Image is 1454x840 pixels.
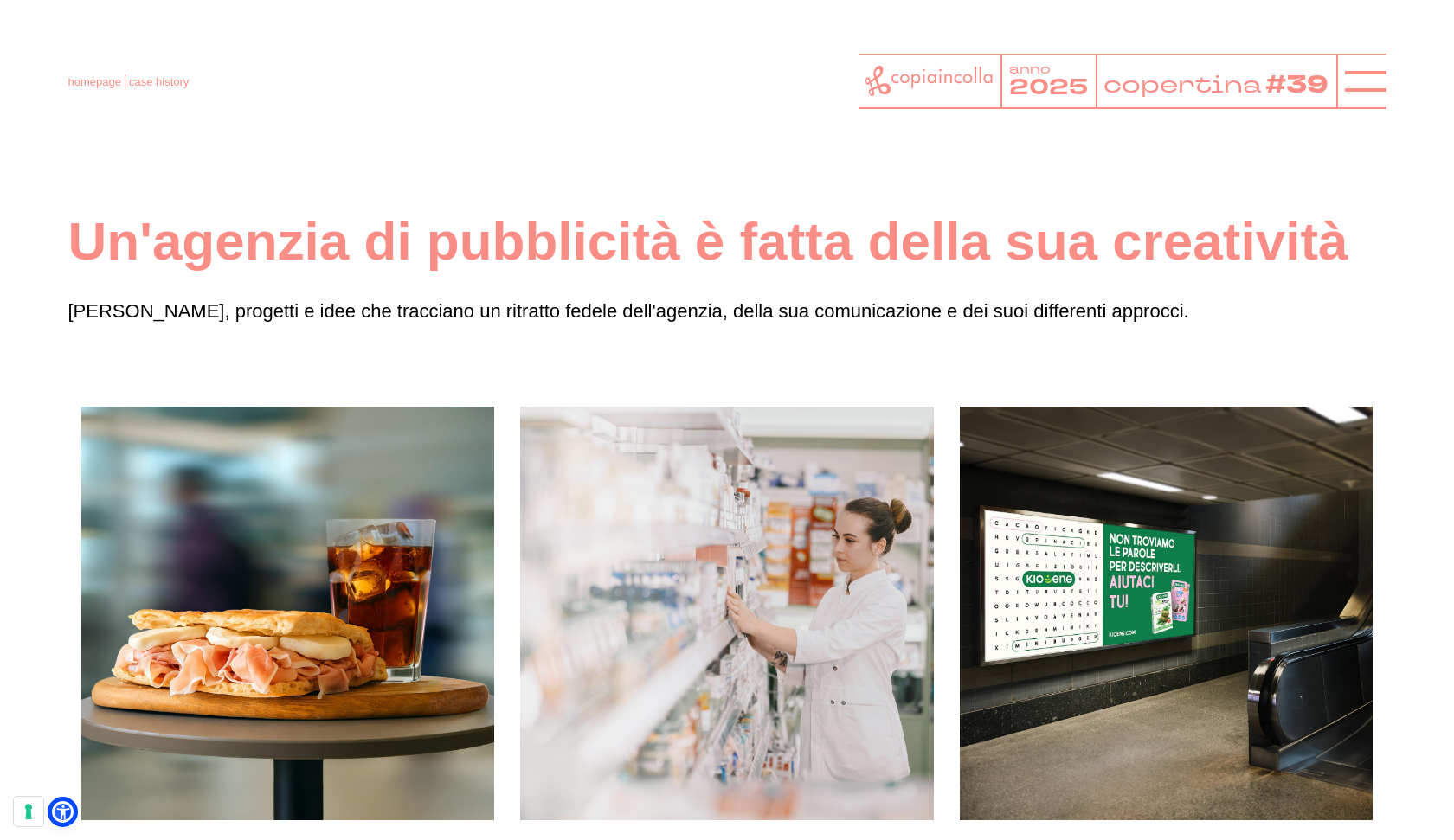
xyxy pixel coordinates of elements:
[1008,72,1087,102] tspan: 2025
[1008,61,1050,78] tspan: anno
[1103,69,1261,99] tspan: copertina
[68,208,1386,275] h1: Un'agenzia di pubblicità è fatta della sua creatività
[1264,68,1328,102] tspan: #39
[68,296,1386,326] p: [PERSON_NAME], progetti e idee che tracciano un ritratto fedele dell'agenzia, della sua comunicaz...
[68,75,121,88] a: homepage
[129,75,189,88] span: case history
[14,797,43,826] button: Le tue preferenze relative al consenso per le tecnologie di tracciamento
[52,801,74,823] a: Apri il menu di accessibilità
